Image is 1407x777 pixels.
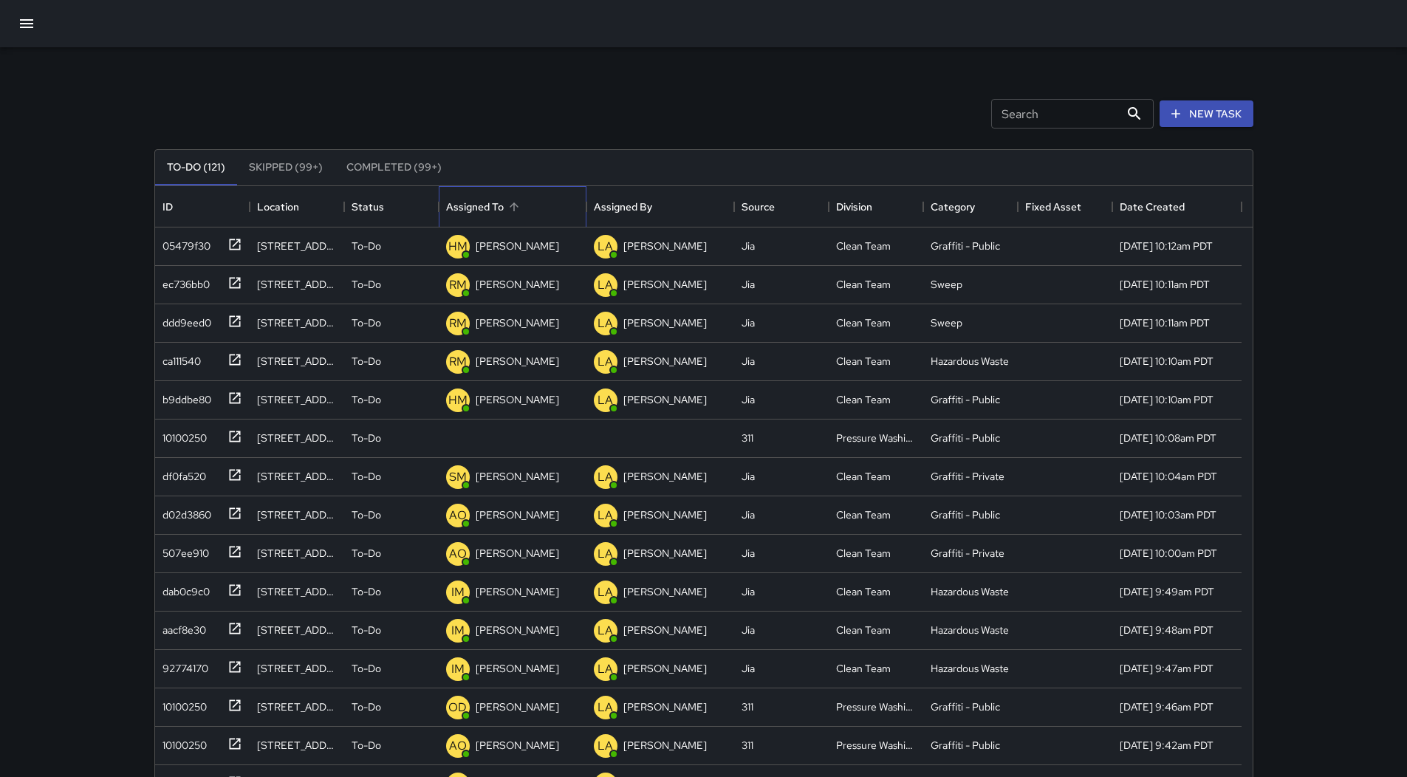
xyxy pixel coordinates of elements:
[836,661,891,676] div: Clean Team
[157,732,207,753] div: 10100250
[931,699,1000,714] div: Graffiti - Public
[449,545,467,563] p: AO
[448,238,468,256] p: HM
[1120,431,1216,445] div: 8/27/2025, 10:08am PDT
[598,699,613,716] p: LA
[836,738,916,753] div: Pressure Washing
[623,623,707,637] p: [PERSON_NAME]
[257,661,337,676] div: 241 Fell Street
[257,354,337,369] div: 1355 Market Street
[931,546,1004,561] div: Graffiti - Private
[449,276,467,294] p: RM
[451,660,465,678] p: IM
[623,469,707,484] p: [PERSON_NAME]
[931,392,1000,407] div: Graffiti - Public
[836,699,916,714] div: Pressure Washing
[623,354,707,369] p: [PERSON_NAME]
[742,699,753,714] div: 311
[836,431,916,445] div: Pressure Washing
[476,354,559,369] p: [PERSON_NAME]
[448,699,467,716] p: OD
[742,623,755,637] div: Jia
[257,277,337,292] div: 1375 Market Street
[1120,507,1216,522] div: 8/27/2025, 10:03am PDT
[1120,469,1217,484] div: 8/27/2025, 10:04am PDT
[476,277,559,292] p: [PERSON_NAME]
[836,546,891,561] div: Clean Team
[1120,584,1214,599] div: 8/27/2025, 9:49am PDT
[742,661,755,676] div: Jia
[257,738,337,753] div: 49 South Van Ness Avenue
[257,699,337,714] div: 43 11th Street
[598,660,613,678] p: LA
[931,354,1009,369] div: Hazardous Waste
[829,186,923,227] div: Division
[836,392,891,407] div: Clean Team
[476,507,559,522] p: [PERSON_NAME]
[1120,623,1213,637] div: 8/27/2025, 9:48am PDT
[1120,661,1213,676] div: 8/27/2025, 9:47am PDT
[257,239,337,253] div: 1301 Market Street
[157,386,211,407] div: b9ddbe80
[449,315,467,332] p: RM
[476,239,559,253] p: [PERSON_NAME]
[476,699,559,714] p: [PERSON_NAME]
[1120,354,1213,369] div: 8/27/2025, 10:10am PDT
[352,354,381,369] p: To-Do
[476,546,559,561] p: [PERSON_NAME]
[742,469,755,484] div: Jia
[623,546,707,561] p: [PERSON_NAME]
[742,738,753,753] div: 311
[931,623,1009,637] div: Hazardous Waste
[162,186,173,227] div: ID
[352,507,381,522] p: To-Do
[1160,100,1253,128] button: New Task
[257,186,299,227] div: Location
[742,239,755,253] div: Jia
[257,546,337,561] div: 1586 Market Street
[449,353,467,371] p: RM
[157,425,207,445] div: 10100250
[504,196,524,217] button: Sort
[742,584,755,599] div: Jia
[734,186,829,227] div: Source
[449,737,467,755] p: AO
[931,239,1000,253] div: Graffiti - Public
[836,277,891,292] div: Clean Team
[742,186,775,227] div: Source
[352,392,381,407] p: To-Do
[476,392,559,407] p: [PERSON_NAME]
[931,315,962,330] div: Sweep
[1018,186,1112,227] div: Fixed Asset
[1120,186,1185,227] div: Date Created
[157,617,206,637] div: aacf8e30
[598,238,613,256] p: LA
[594,186,652,227] div: Assigned By
[344,186,439,227] div: Status
[257,469,337,484] div: 1525 Market Street
[586,186,734,227] div: Assigned By
[257,507,337,522] div: 1525 Market Street
[836,239,891,253] div: Clean Team
[257,392,337,407] div: 1355 Market Street
[623,584,707,599] p: [PERSON_NAME]
[449,468,467,486] p: SM
[352,546,381,561] p: To-Do
[476,623,559,637] p: [PERSON_NAME]
[623,315,707,330] p: [PERSON_NAME]
[931,431,1000,445] div: Graffiti - Public
[157,694,207,714] div: 10100250
[1112,186,1242,227] div: Date Created
[250,186,344,227] div: Location
[155,186,250,227] div: ID
[598,353,613,371] p: LA
[1120,315,1210,330] div: 8/27/2025, 10:11am PDT
[1025,186,1081,227] div: Fixed Asset
[623,277,707,292] p: [PERSON_NAME]
[476,738,559,753] p: [PERSON_NAME]
[623,699,707,714] p: [PERSON_NAME]
[742,354,755,369] div: Jia
[598,391,613,409] p: LA
[742,546,755,561] div: Jia
[335,150,453,185] button: Completed (99+)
